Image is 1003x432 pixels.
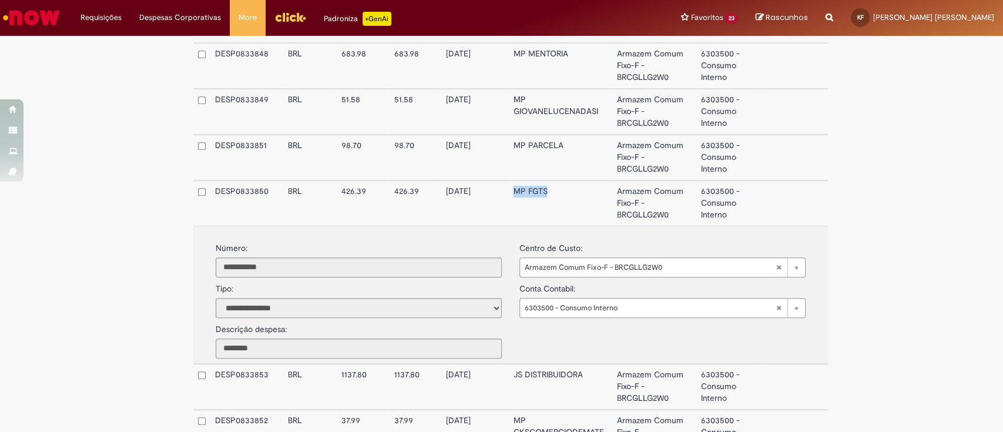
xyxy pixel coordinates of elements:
[390,180,441,226] td: 426.39
[139,12,221,24] span: Despesas Corporativas
[508,364,612,410] td: JS DISTRIBUIDORA
[508,89,612,135] td: MP GIOVANELUCENADASI
[696,89,757,135] td: 6303500 - Consumo Interno
[519,298,806,318] a: 6303500 - Consumo InternoLimpar campo conta_contabil
[612,180,696,226] td: Armazem Comum Fixo-F - BRCGLLG2W0
[390,43,441,89] td: 683.98
[390,364,441,410] td: 1137.80
[770,258,787,277] abbr: Limpar campo centro_de_custo
[337,180,390,226] td: 426.39
[283,135,337,180] td: BRL
[612,364,696,410] td: Armazem Comum Fixo-F - BRCGLLG2W0
[210,364,283,410] td: DESP0833853
[216,277,233,295] label: Tipo:
[337,135,390,180] td: 98.70
[283,89,337,135] td: BRL
[390,89,441,135] td: 51.58
[80,12,122,24] span: Requisições
[857,14,864,21] span: KF
[210,43,283,89] td: DESP0833848
[441,180,508,226] td: [DATE]
[274,8,306,26] img: click_logo_yellow_360x200.png
[525,258,776,277] span: Armazem Comum Fixo-F - BRCGLLG2W0
[441,43,508,89] td: [DATE]
[210,135,283,180] td: DESP0833851
[525,299,776,317] span: 6303500 - Consumo Interno
[770,299,787,317] abbr: Limpar campo conta_contabil
[696,180,757,226] td: 6303500 - Consumo Interno
[612,89,696,135] td: Armazem Comum Fixo-F - BRCGLLG2W0
[363,12,391,26] p: +GenAi
[690,12,723,24] span: Favoritos
[696,364,757,410] td: 6303500 - Consumo Interno
[283,180,337,226] td: BRL
[283,364,337,410] td: BRL
[337,364,390,410] td: 1137.80
[337,43,390,89] td: 683.98
[508,180,612,226] td: MP FGTS
[441,89,508,135] td: [DATE]
[696,135,757,180] td: 6303500 - Consumo Interno
[519,257,806,277] a: Armazem Comum Fixo-F - BRCGLLG2W0Limpar campo centro_de_custo
[696,43,757,89] td: 6303500 - Consumo Interno
[725,14,738,24] span: 23
[519,277,575,295] label: Conta Contabil:
[612,43,696,89] td: Armazem Comum Fixo-F - BRCGLLG2W0
[756,12,808,24] a: Rascunhos
[873,12,994,22] span: [PERSON_NAME] [PERSON_NAME]
[508,135,612,180] td: MP PARCELA
[239,12,257,24] span: More
[337,89,390,135] td: 51.58
[390,135,441,180] td: 98.70
[210,89,283,135] td: DESP0833849
[216,324,287,336] label: Descrição despesa:
[441,135,508,180] td: [DATE]
[1,6,62,29] img: ServiceNow
[216,243,247,254] label: Número:
[283,43,337,89] td: BRL
[441,364,508,410] td: [DATE]
[324,12,391,26] div: Padroniza
[519,237,582,254] label: Centro de Custo:
[508,43,612,89] td: MP MENTORIA
[766,12,808,23] span: Rascunhos
[210,180,283,226] td: DESP0833850
[612,135,696,180] td: Armazem Comum Fixo-F - BRCGLLG2W0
